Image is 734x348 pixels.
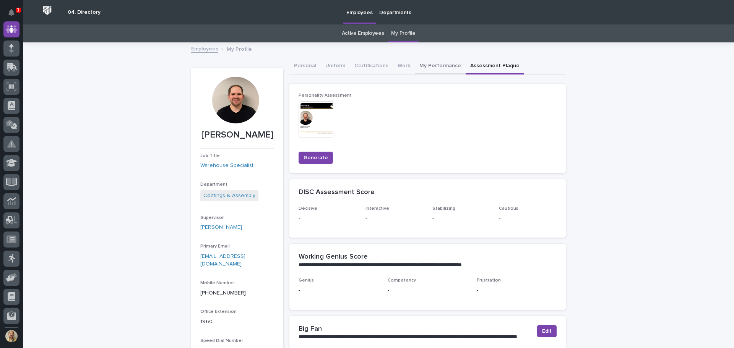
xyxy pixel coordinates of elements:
[200,182,227,187] span: Department
[350,58,393,74] button: Certifications
[17,7,19,13] p: 1
[200,129,274,141] p: [PERSON_NAME]
[200,154,220,158] span: Job Title
[432,214,490,222] p: -
[432,206,455,211] span: Stabilizing
[299,214,356,222] p: -
[415,58,466,74] button: My Performance
[299,152,333,164] button: Generate
[227,44,252,53] p: My Profile
[200,338,243,343] span: Speed Dial Number
[499,206,518,211] span: Cautious
[542,327,552,335] span: Edit
[200,309,237,314] span: Office Extension
[200,318,274,326] p: 1960
[299,286,378,295] p: -
[299,325,322,333] h2: Big Fan
[200,281,234,285] span: Mobile Number
[299,188,375,197] h2: DISC Assessment Score
[299,206,317,211] span: Decisive
[191,44,218,53] a: Employees
[477,278,501,283] span: Frustration
[299,278,314,283] span: Genius
[537,325,557,337] button: Edit
[388,286,468,295] p: -
[388,278,416,283] span: Competency
[200,244,230,249] span: Primary Email
[68,9,101,16] h2: 04. Directory
[200,223,242,231] a: [PERSON_NAME]
[299,93,352,98] span: Personality Assessment
[200,162,253,170] a: Warehouse Specialist
[477,286,557,295] p: -
[321,58,350,74] button: Uniform
[40,3,54,18] img: Workspace Logo
[3,5,19,21] button: Notifications
[365,214,423,222] p: -
[499,214,557,222] p: -
[391,24,416,42] a: My Profile
[365,206,389,211] span: Interactive
[299,253,368,261] h2: Working Genius Score
[203,192,255,200] a: Coatings & Assembly
[466,58,524,74] button: Assessment Plaque
[3,328,19,344] button: users-avatar
[342,24,384,42] a: Active Employees
[393,58,415,74] button: Work
[200,290,246,296] a: [PHONE_NUMBER]
[10,9,19,21] div: Notifications1
[200,254,245,267] a: [EMAIL_ADDRESS][DOMAIN_NAME]
[289,58,321,74] button: Personal
[304,154,328,162] span: Generate
[200,215,224,220] span: Supervisor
